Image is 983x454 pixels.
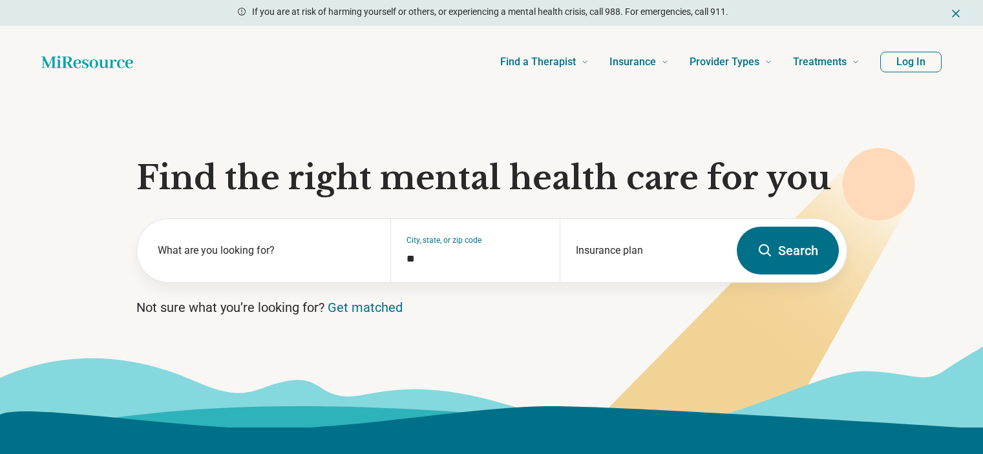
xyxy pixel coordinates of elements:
[252,5,728,19] p: If you are at risk of harming yourself or others, or experiencing a mental health crisis, call 98...
[949,5,962,21] button: Dismiss
[880,52,942,72] button: Log In
[793,53,847,71] span: Treatments
[158,243,375,258] label: What are you looking for?
[136,298,847,316] p: Not sure what you’re looking for?
[609,53,656,71] span: Insurance
[793,36,860,88] a: Treatments
[41,49,133,75] a: Home page
[737,227,839,274] button: Search
[328,300,403,315] a: Get matched
[690,53,759,71] span: Provider Types
[609,36,669,88] a: Insurance
[136,159,847,198] h1: Find the right mental health care for you
[690,36,772,88] a: Provider Types
[500,53,576,71] span: Find a Therapist
[500,36,589,88] a: Find a Therapist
